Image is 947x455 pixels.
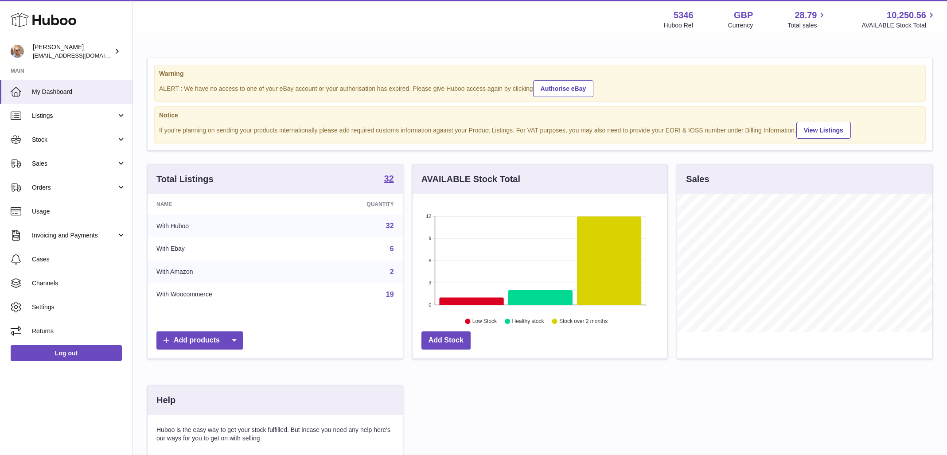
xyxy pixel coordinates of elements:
[421,331,471,350] a: Add Stock
[787,21,827,30] span: Total sales
[148,261,306,284] td: With Amazon
[795,9,817,21] span: 28.79
[429,236,431,241] text: 9
[429,302,431,307] text: 0
[148,214,306,237] td: With Huboo
[686,173,709,185] h3: Sales
[32,279,126,288] span: Channels
[734,9,753,21] strong: GBP
[674,9,694,21] strong: 5346
[32,112,117,120] span: Listings
[426,214,431,219] text: 12
[664,21,694,30] div: Huboo Ref
[11,45,24,58] img: support@radoneltd.co.uk
[787,9,827,30] a: 28.79 Total sales
[429,258,431,263] text: 6
[421,173,520,185] h3: AVAILABLE Stock Total
[32,88,126,96] span: My Dashboard
[32,327,126,335] span: Returns
[159,79,921,97] div: ALERT : We have no access to one of your eBay account or your authorisation has expired. Please g...
[32,303,126,311] span: Settings
[148,237,306,261] td: With Ebay
[533,80,594,97] a: Authorise eBay
[156,426,394,443] p: Huboo is the easy way to get your stock fulfilled. But incase you need any help here's our ways f...
[156,331,243,350] a: Add products
[32,255,126,264] span: Cases
[306,194,402,214] th: Quantity
[384,174,394,185] a: 32
[32,136,117,144] span: Stock
[159,121,921,139] div: If you're planning on sending your products internationally please add required customs informati...
[32,231,117,240] span: Invoicing and Payments
[728,21,753,30] div: Currency
[390,245,394,253] a: 6
[386,291,394,298] a: 19
[11,345,122,361] a: Log out
[472,319,497,325] text: Low Stock
[887,9,926,21] span: 10,250.56
[148,194,306,214] th: Name
[384,174,394,183] strong: 32
[861,21,936,30] span: AVAILABLE Stock Total
[156,173,214,185] h3: Total Listings
[512,319,544,325] text: Healthy stock
[390,268,394,276] a: 2
[429,280,431,285] text: 3
[796,122,851,139] a: View Listings
[386,222,394,229] a: 32
[156,394,175,406] h3: Help
[861,9,936,30] a: 10,250.56 AVAILABLE Stock Total
[33,52,130,59] span: [EMAIL_ADDRESS][DOMAIN_NAME]
[32,159,117,168] span: Sales
[559,319,608,325] text: Stock over 2 months
[33,43,113,60] div: [PERSON_NAME]
[148,283,306,306] td: With Woocommerce
[32,207,126,216] span: Usage
[159,70,921,78] strong: Warning
[32,183,117,192] span: Orders
[159,111,921,120] strong: Notice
